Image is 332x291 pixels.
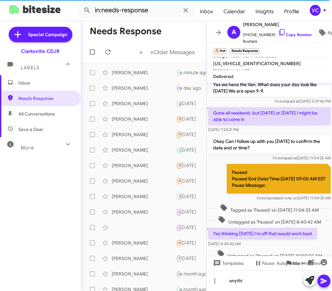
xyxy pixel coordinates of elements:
span: Tagged as 'Paused' on [DATE] 11:04:33 AM [217,204,321,213]
span: 🔥 Hot [179,102,190,106]
button: Next [146,45,199,59]
div: [DATE] [181,131,201,138]
span: said at [286,156,297,160]
p: Paused Paused End Date/Time:[DATE] 09:00 AM EST Pause Message: [227,164,331,194]
div: [PERSON_NAME] [112,100,176,107]
a: Copy Number [278,32,312,37]
span: Appointment Set [179,148,207,153]
button: Previous [135,45,147,59]
div: [DATE] [181,224,201,231]
div: Do you have a velvet red Sumitt in stock? [176,115,181,123]
span: Templates [212,257,244,269]
span: [PERSON_NAME] [243,21,312,28]
div: [PERSON_NAME] [112,69,176,76]
small: Needs Response [230,48,259,54]
span: Finished [179,256,193,260]
div: [PERSON_NAME] [112,240,176,246]
span: 🔥 Hot [179,194,190,198]
span: A [232,27,236,37]
div: a month ago [180,271,213,277]
span: Needs Response [18,95,73,102]
div: anythi [207,270,332,291]
button: Auto Fields [271,257,313,269]
span: created note on [270,196,297,200]
div: [DATE] [181,100,201,107]
span: Call Them [179,210,195,215]
div: [PERSON_NAME] [112,178,176,184]
a: Calendar [218,2,250,21]
span: Inbox [195,2,218,21]
span: Untagged as 'Paused' on [DATE] 10:50:02 AM [214,250,325,259]
div: [PERSON_NAME] [112,255,176,262]
div: VC [310,5,321,16]
div: Inbound Call [176,223,181,231]
span: Buyback [243,38,312,45]
span: Call Them [179,226,195,230]
div: [PERSON_NAME] [112,116,176,122]
span: [PHONE_NUMBER] [243,28,312,38]
div: Inbound Call [176,99,181,107]
span: Pause [262,257,275,269]
span: Untagged as 'Paused' on [DATE] 8:40:42 AM [215,216,324,225]
a: Insights [250,2,279,21]
div: Hello. I am not interested unless you are willing to pay a premium on its value. [176,239,181,246]
div: [DATE] [181,209,201,215]
span: Needs Response [179,132,206,136]
h1: Needs Response [90,26,161,36]
div: Hi [PERSON_NAME] im currently working with [PERSON_NAME] at Ourisman to sell these cars we are ju... [176,131,181,138]
div: [DATE] [181,162,201,169]
span: [US_VEHICLE_IDENTIFICATION_NUMBER] [213,61,301,66]
span: Needs Response [179,163,206,167]
div: [DATE] [181,178,201,184]
div: [DATE] [181,147,201,153]
div: thats very close to me can i see a walk around of the vehicle please [176,193,181,200]
nav: Page navigation example [136,45,199,59]
div: [PERSON_NAME] [112,131,176,138]
button: Templates [207,257,249,269]
span: More [21,145,34,151]
span: Delivered [213,74,233,79]
div: [PERSON_NAME] [112,209,176,215]
span: Save a Deal [18,126,43,133]
span: Special Campaign [28,31,67,38]
div: Inbound Call [176,146,181,154]
div: [PERSON_NAME] [112,147,176,153]
span: said at [288,99,299,104]
div: [PERSON_NAME] [112,85,176,91]
p: Okay Can I follow up with you [DATE] to confirm the date and or time? [208,135,331,154]
div: Will do [176,162,181,169]
span: 🔥 Hot [179,70,190,75]
div: [DATE] [181,240,201,246]
span: [DATE] 7:24:21 PM [208,127,239,132]
span: Older Messages [154,49,195,56]
span: Needs Response [179,117,206,121]
div: [PERSON_NAME] [112,162,176,169]
span: [PERSON_NAME] [213,68,249,74]
input: Search [78,3,195,18]
span: All Conversations [18,111,55,117]
div: a minute ago [180,69,213,76]
div: Yes thinking [DATE] I'm off that would work best [176,84,180,92]
div: New Ram [176,69,180,76]
p: Gone all weekend, but [DATE] or [DATE] I might be able to come in [208,107,331,125]
button: VC [304,5,325,16]
span: Labels [21,65,39,71]
p: Yes we have the Van. What does your day look like [DATE] We are open 9-9. [208,79,331,97]
span: Victoria [DATE] 5:37:46 PM [275,99,331,104]
p: Yes thinking [DATE] I'm off that would work best [208,228,317,239]
span: Auto Fields [276,257,307,269]
span: Needs Response [179,241,206,245]
div: [DATE] [181,116,201,122]
span: » [150,48,154,56]
div: Victoria, I would love to make a deal. I want to buy two new cars by the end of this year. Tradin... [176,177,181,185]
span: Victoria [DATE] 11:04:25 AM [273,156,331,160]
div: [PERSON_NAME] [112,193,176,200]
div: Inbound Call [176,208,181,216]
span: Inbox [18,80,73,86]
div: a day ago [180,85,207,91]
span: Call Them [179,86,195,90]
a: Profile [279,2,304,21]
